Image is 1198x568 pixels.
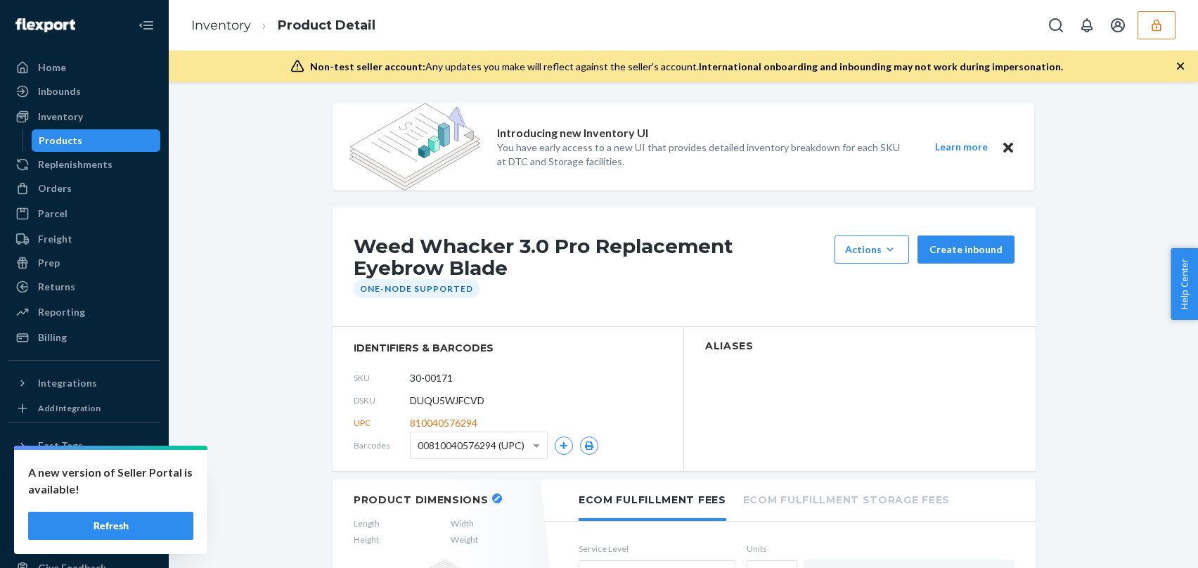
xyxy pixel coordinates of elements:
a: Inventory [191,18,251,33]
img: new-reports-banner-icon.82668bd98b6a51aee86340f2a7b77ae3.png [349,103,480,191]
span: Weight [451,534,478,546]
span: DSKU [354,394,410,406]
div: Reporting [38,305,85,319]
li: Ecom Fulfillment Fees [579,479,726,521]
div: Inventory [38,110,83,124]
div: Returns [38,280,75,294]
div: Inbounds [38,84,81,98]
a: Add Integration [8,400,160,417]
button: Create inbound [917,235,1015,264]
a: Orders [8,177,160,200]
a: Help Center [8,533,160,555]
label: Units [747,543,792,555]
div: Integrations [38,376,97,390]
a: Inventory [8,105,160,128]
button: Actions [835,235,909,264]
button: Open account menu [1104,11,1132,39]
span: UPC [354,417,410,429]
a: Parcel [8,202,160,225]
span: Height [354,534,380,546]
a: Prep [8,252,160,274]
div: Actions [845,243,898,257]
h2: Product Dimensions [354,493,489,506]
button: Close [999,138,1017,156]
div: Parcel [38,207,67,221]
label: Service Level [579,543,735,555]
a: Inbounds [8,80,160,103]
h2: Aliases [705,341,1015,351]
img: Flexport logo [15,18,75,32]
span: Non-test seller account: [310,60,425,72]
li: Ecom Fulfillment Storage Fees [743,479,950,518]
div: One-Node Supported [354,279,479,298]
button: Fast Tags [8,434,160,457]
div: Products [39,134,82,148]
a: Returns [8,276,160,298]
div: Prep [38,256,60,270]
button: Talk to Support [8,509,160,531]
a: Product Detail [278,18,375,33]
button: Learn more [926,138,996,156]
span: 00810040576294 (UPC) [418,434,524,458]
a: Replenishments [8,153,160,176]
a: Reporting [8,301,160,323]
p: Introducing new Inventory UI [497,125,648,141]
div: Add Integration [38,402,101,414]
ol: breadcrumbs [180,5,387,46]
span: SKU [354,372,410,384]
button: Integrations [8,372,160,394]
span: identifiers & barcodes [354,341,662,355]
a: Add Fast Tag [8,463,160,479]
button: Refresh [28,512,193,540]
div: Orders [38,181,72,195]
span: Width [451,517,478,529]
div: Any updates you make will reflect against the seller's account. [310,60,1063,74]
iframe: Opens a widget where you can chat to one of our agents [1107,526,1184,561]
span: Barcodes [354,439,410,451]
span: Length [354,517,380,529]
a: Products [32,129,161,152]
button: Help Center [1171,248,1198,320]
div: Freight [38,232,72,246]
div: Billing [38,330,67,344]
div: Fast Tags [38,439,83,453]
div: Replenishments [38,157,112,172]
p: You have early access to a new UI that provides detailed inventory breakdown for each SKU at DTC ... [497,141,909,169]
a: Settings [8,485,160,508]
p: A new version of Seller Portal is available! [28,464,193,498]
button: Open Search Box [1042,11,1070,39]
h1: Weed Whacker 3.0 Pro Replacement Eyebrow Blade [354,235,827,279]
a: Home [8,56,160,79]
span: DUQU5WJFCVD [410,394,484,408]
button: Open notifications [1073,11,1101,39]
div: Home [38,60,66,75]
button: Close Navigation [132,11,160,39]
a: Freight [8,228,160,250]
span: International onboarding and inbounding may not work during impersonation. [699,60,1063,72]
span: 810040576294 [410,416,477,430]
a: Billing [8,326,160,349]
